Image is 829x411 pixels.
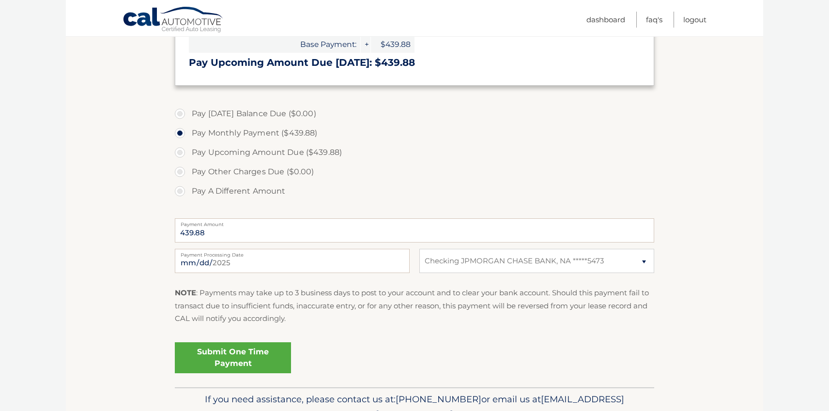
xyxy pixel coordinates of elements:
h3: Pay Upcoming Amount Due [DATE]: $439.88 [189,57,640,69]
span: [PHONE_NUMBER] [396,394,481,405]
label: Pay Upcoming Amount Due ($439.88) [175,143,654,162]
label: Pay Monthly Payment ($439.88) [175,123,654,143]
strong: NOTE [175,288,196,297]
label: Payment Processing Date [175,249,410,257]
label: Pay A Different Amount [175,182,654,201]
a: Submit One Time Payment [175,342,291,373]
a: FAQ's [646,12,662,28]
span: + [361,36,370,53]
a: Cal Automotive [123,6,224,34]
input: Payment Date [175,249,410,273]
span: Base Payment: [189,36,360,53]
a: Logout [683,12,706,28]
p: : Payments may take up to 3 business days to post to your account and to clear your bank account.... [175,287,654,325]
label: Payment Amount [175,218,654,226]
label: Pay Other Charges Due ($0.00) [175,162,654,182]
input: Payment Amount [175,218,654,243]
a: Dashboard [586,12,625,28]
span: $439.88 [371,36,414,53]
label: Pay [DATE] Balance Due ($0.00) [175,104,654,123]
